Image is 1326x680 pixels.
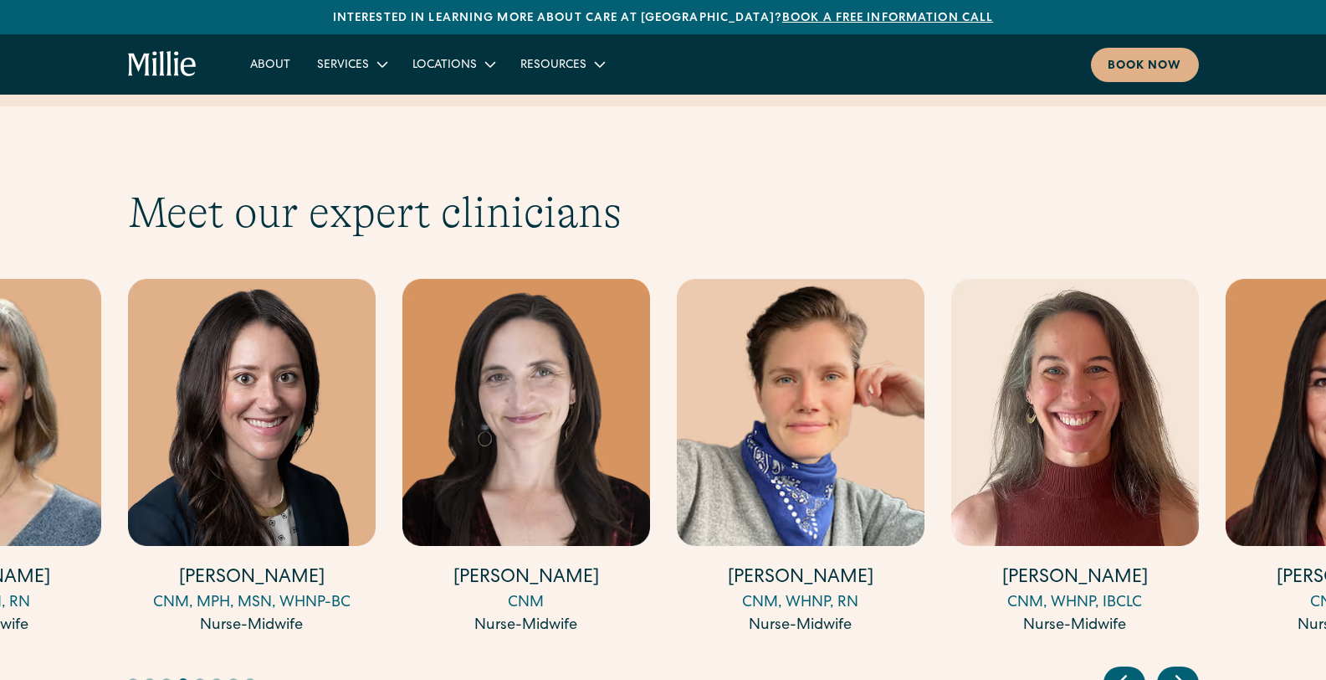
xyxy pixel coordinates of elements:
div: Nurse-Midwife [951,615,1199,637]
div: 9 / 17 [677,279,924,640]
div: Nurse-Midwife [402,615,650,637]
div: 8 / 17 [402,279,650,640]
div: Locations [399,50,507,78]
div: Services [317,57,369,75]
a: About [237,50,304,78]
h2: Meet our expert clinicians [128,187,1199,239]
h4: [PERSON_NAME] [402,566,650,592]
div: Nurse-Midwife [677,615,924,637]
a: [PERSON_NAME]CNM, WHNP, RNNurse-Midwife [677,279,924,637]
a: Book now [1091,48,1199,82]
div: 10 / 17 [951,279,1199,640]
div: 7 / 17 [128,279,376,640]
div: Nurse-Midwife [128,615,376,637]
a: home [128,51,197,78]
a: [PERSON_NAME]CNMNurse-Midwife [402,279,650,637]
div: Book now [1108,58,1182,75]
div: Resources [520,57,586,75]
a: [PERSON_NAME]CNM, WHNP, IBCLCNurse-Midwife [951,279,1199,637]
div: CNM [402,592,650,615]
a: [PERSON_NAME]CNM, MPH, MSN, WHNP-BCNurse-Midwife [128,279,376,637]
h4: [PERSON_NAME] [677,566,924,592]
a: Book a free information call [782,13,993,24]
div: CNM, WHNP, IBCLC [951,592,1199,615]
h4: [PERSON_NAME] [128,566,376,592]
div: Services [304,50,399,78]
div: Locations [412,57,477,75]
div: CNM, WHNP, RN [677,592,924,615]
div: CNM, MPH, MSN, WHNP-BC [128,592,376,615]
div: Resources [507,50,617,78]
h4: [PERSON_NAME] [951,566,1199,592]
